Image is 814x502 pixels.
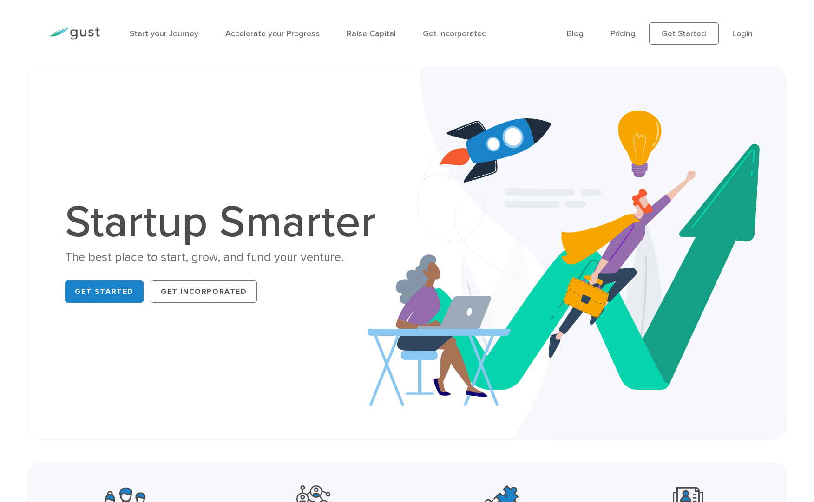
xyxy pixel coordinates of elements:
a: Start your Journey [130,29,198,39]
a: Accelerate your Progress [225,29,320,39]
div: The best place to start, grow, and fund your venture. [65,249,386,266]
a: Get Started [649,22,719,45]
h1: Startup Smarter [65,200,386,245]
a: Raise Capital [347,29,396,39]
img: Gust Logo [48,27,100,40]
a: Login [732,29,753,39]
img: Startup Smarter Hero [368,67,786,439]
a: Get Incorporated [151,280,257,303]
a: Blog [567,29,584,39]
a: Get Started [65,280,144,303]
a: Get Incorporated [423,29,487,39]
a: Pricing [610,29,636,39]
